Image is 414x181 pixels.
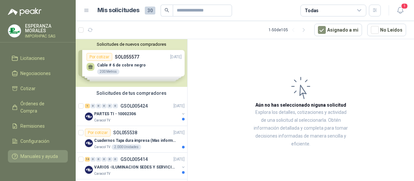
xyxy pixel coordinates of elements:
[20,153,58,160] span: Manuales y ayuda
[8,97,68,117] a: Órdenes de Compra
[102,104,107,108] div: 0
[94,164,176,170] p: VARIOS -ILUMINACION SEDES Y SERVICIOS
[20,138,49,145] span: Configuración
[85,155,186,176] a: 14 0 0 0 0 0 GSOL005414[DATE] Company LogoVARIOS -ILUMINACION SEDES Y SERVICIOSCaracol TV
[94,111,136,117] p: PARTES TI - 10002306
[96,104,101,108] div: 0
[20,122,45,130] span: Remisiones
[269,25,309,35] div: 1 - 50 de 105
[8,120,68,132] a: Remisiones
[78,42,185,47] button: Solicitudes de nuevos compradores
[8,25,21,37] img: Company Logo
[20,100,62,115] span: Órdenes de Compra
[25,24,68,33] p: ESPERANZA MORALES
[107,104,112,108] div: 0
[94,118,110,123] p: Caracol TV
[367,24,406,36] button: No Leídos
[91,104,95,108] div: 0
[394,5,406,16] button: 1
[8,8,41,16] img: Logo peakr
[85,139,93,147] img: Company Logo
[107,157,112,162] div: 0
[8,67,68,80] a: Negociaciones
[85,104,90,108] div: 1
[145,7,155,14] span: 30
[76,126,187,153] a: Por cotizarSOL055538[DATE] Company LogoCuadernos Tapa dura impresa (Mas informacion en el adjunto...
[173,103,185,109] p: [DATE]
[113,157,118,162] div: 0
[173,130,185,136] p: [DATE]
[305,7,319,14] div: Todas
[314,24,362,36] button: Asignado a mi
[25,34,68,38] p: IMPORHPAC SAS
[94,138,176,144] p: Cuadernos Tapa dura impresa (Mas informacion en el adjunto)
[401,3,408,9] span: 1
[85,113,93,120] img: Company Logo
[94,171,110,176] p: Caracol TV
[20,55,45,62] span: Licitaciones
[97,6,140,15] h1: Mis solicitudes
[113,130,137,135] p: SOL055538
[85,157,90,162] div: 14
[102,157,107,162] div: 0
[8,135,68,147] a: Configuración
[165,8,169,13] span: search
[8,82,68,95] a: Cotizar
[20,85,36,92] span: Cotizar
[96,157,101,162] div: 0
[76,87,187,99] div: Solicitudes de tus compradores
[255,101,346,109] h3: Aún no has seleccionado niguna solicitud
[85,129,111,137] div: Por cotizar
[91,157,95,162] div: 0
[94,144,110,150] p: Caracol TV
[85,166,93,174] img: Company Logo
[173,156,185,163] p: [DATE]
[8,52,68,65] a: Licitaciones
[112,144,141,150] div: 2.000 Unidades
[253,109,348,148] p: Explora los detalles, cotizaciones y actividad de una solicitud al seleccionarla. Obtén informaci...
[20,70,51,77] span: Negociaciones
[120,104,148,108] p: GSOL005424
[76,39,187,87] div: Solicitudes de nuevos compradoresPor cotizarSOL055577[DATE] Cable # 6 de cobre negro200 MetrosPor...
[113,104,118,108] div: 0
[85,102,186,123] a: 1 0 0 0 0 0 GSOL005424[DATE] Company LogoPARTES TI - 10002306Caracol TV
[120,157,148,162] p: GSOL005414
[8,150,68,163] a: Manuales y ayuda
